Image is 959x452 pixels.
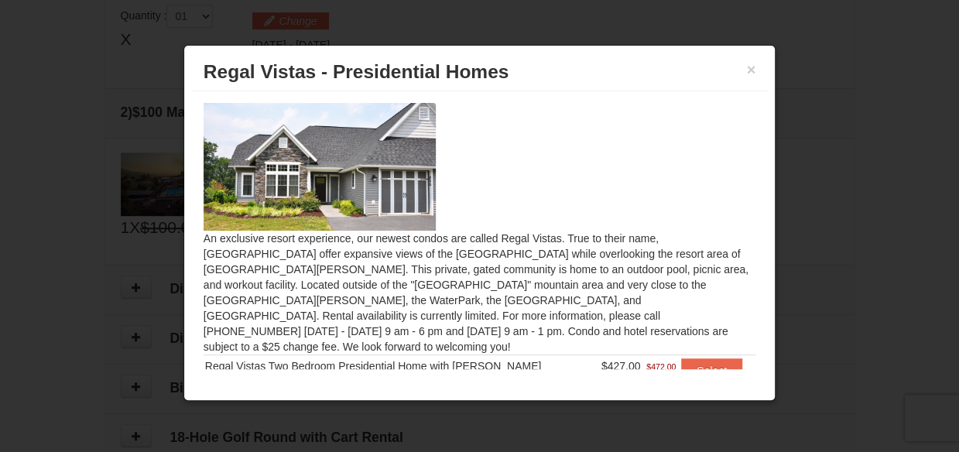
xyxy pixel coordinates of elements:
div: An exclusive resort experience, our newest condos are called Regal Vistas. True to their name, [G... [192,91,767,369]
span: $472.00 [646,359,676,375]
button: Select [681,358,742,383]
span: $427.00 [601,360,641,372]
span: Regal Vistas - Presidential Homes [204,61,509,82]
div: Regal Vistas Two Bedroom Presidential Home with [PERSON_NAME] [205,358,587,374]
img: 19218991-1-902409a9.jpg [204,103,436,230]
button: × [747,62,756,77]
